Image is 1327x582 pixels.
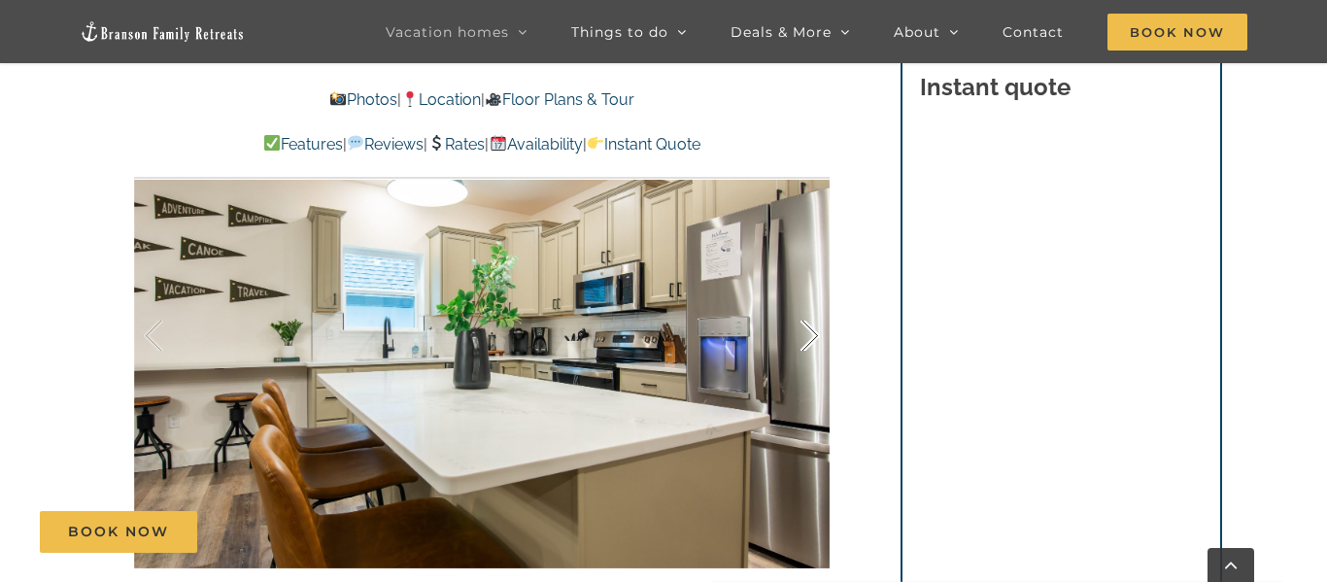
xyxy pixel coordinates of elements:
[428,135,444,151] img: 💲
[264,135,280,151] img: ✅
[588,135,603,151] img: 👉
[894,25,940,39] span: About
[134,87,830,113] p: | |
[489,135,582,154] a: Availability
[134,132,830,157] p: | | | |
[402,91,418,107] img: 📍
[263,135,343,154] a: Features
[485,90,634,109] a: Floor Plans & Tour
[347,135,424,154] a: Reviews
[427,135,485,154] a: Rates
[486,91,501,107] img: 🎥
[68,524,169,540] span: Book Now
[571,25,668,39] span: Things to do
[491,135,506,151] img: 📆
[80,20,245,43] img: Branson Family Retreats Logo
[348,135,363,151] img: 💬
[386,25,509,39] span: Vacation homes
[920,73,1071,101] strong: Instant quote
[731,25,832,39] span: Deals & More
[587,135,700,154] a: Instant Quote
[1003,25,1064,39] span: Contact
[328,90,396,109] a: Photos
[1107,14,1247,51] span: Book Now
[330,91,346,107] img: 📸
[40,511,197,553] a: Book Now
[401,90,481,109] a: Location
